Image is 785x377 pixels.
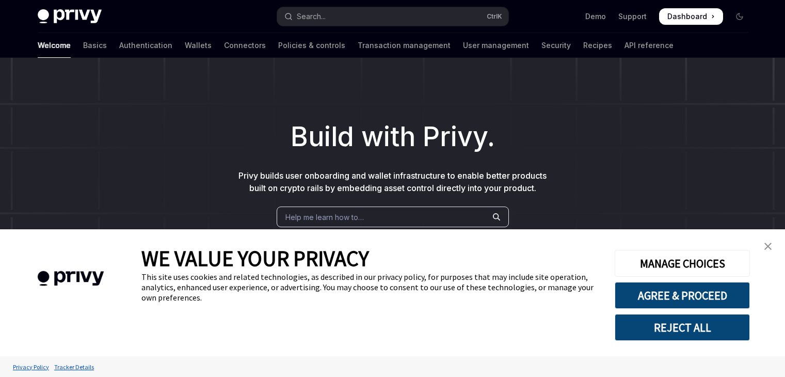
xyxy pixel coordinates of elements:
[277,7,508,26] button: Open search
[487,12,502,21] span: Ctrl K
[358,33,451,58] a: Transaction management
[38,33,71,58] a: Welcome
[585,11,606,22] a: Demo
[185,33,212,58] a: Wallets
[278,33,345,58] a: Policies & controls
[764,243,772,250] img: close banner
[615,282,750,309] button: AGREE & PROCEED
[38,9,102,24] img: dark logo
[15,256,126,301] img: company logo
[141,272,599,303] div: This site uses cookies and related technologies, as described in our privacy policy, for purposes...
[667,11,707,22] span: Dashboard
[52,358,97,376] a: Tracker Details
[583,33,612,58] a: Recipes
[624,33,674,58] a: API reference
[141,245,369,272] span: WE VALUE YOUR PRIVACY
[615,314,750,341] button: REJECT ALL
[297,10,326,23] div: Search...
[238,170,547,193] span: Privy builds user onboarding and wallet infrastructure to enable better products built on crypto ...
[10,358,52,376] a: Privacy Policy
[731,8,748,25] button: Toggle dark mode
[618,11,647,22] a: Support
[463,33,529,58] a: User management
[758,236,778,257] a: close banner
[615,250,750,277] button: MANAGE CHOICES
[119,33,172,58] a: Authentication
[541,33,571,58] a: Security
[83,33,107,58] a: Basics
[17,117,768,157] h1: Build with Privy.
[224,33,266,58] a: Connectors
[285,212,364,223] span: Help me learn how to…
[659,8,723,25] a: Dashboard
